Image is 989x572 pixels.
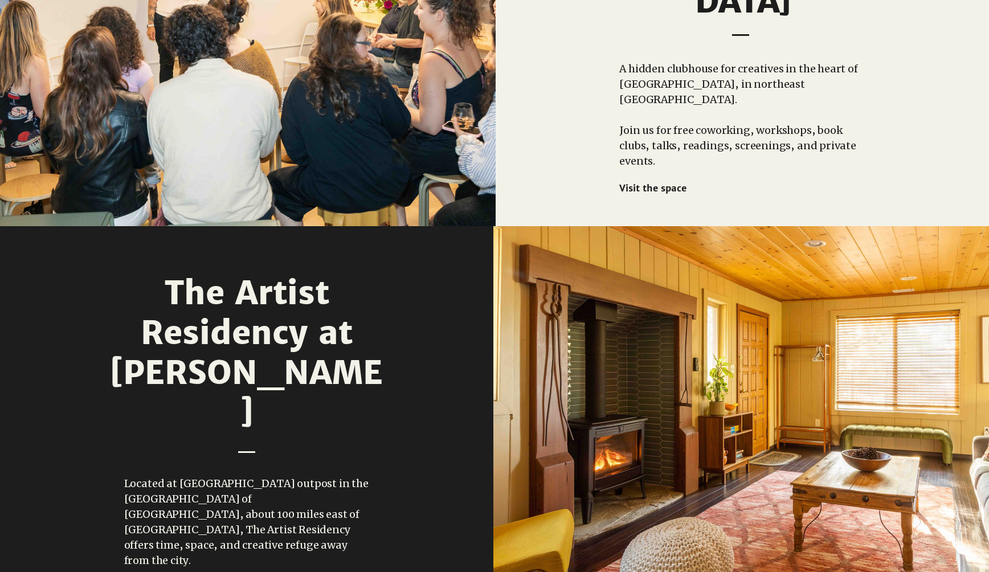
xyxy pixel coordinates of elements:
[124,477,369,567] span: Located at [GEOGRAPHIC_DATA] outpost in the [GEOGRAPHIC_DATA] of [GEOGRAPHIC_DATA], about 100 mil...
[619,182,686,194] span: Visit the space
[619,124,856,167] span: Join us for free coworking, workshops, book clubs, talks, readings, screenings, and private events.
[619,62,857,106] span: A hidden clubhouse for creatives in the heart of [GEOGRAPHIC_DATA], in northeast [GEOGRAPHIC_DATA].
[619,176,724,200] a: Visit the space
[111,273,383,432] span: The Artist Residency at [PERSON_NAME]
